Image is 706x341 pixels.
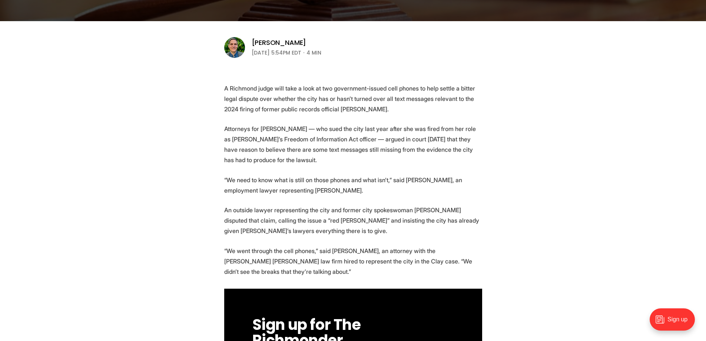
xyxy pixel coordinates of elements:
span: 4 min [306,48,321,57]
iframe: portal-trigger [643,305,706,341]
time: [DATE] 5:54PM EDT [252,48,301,57]
p: A Richmond judge will take a look at two government-issued cell phones to help settle a bitter le... [224,83,482,114]
p: An outside lawyer representing the city and former city spokeswoman [PERSON_NAME] disputed that c... [224,205,482,236]
p: “We went through the cell phones,” said [PERSON_NAME], an attorney with the [PERSON_NAME] [PERSON... [224,246,482,277]
img: Graham Moomaw [224,37,245,58]
p: Attorneys for [PERSON_NAME] — who sued the city last year after she was fired from her role as [P... [224,124,482,165]
a: [PERSON_NAME] [252,38,306,47]
p: “We need to know what is still on those phones and what isn’t,” said [PERSON_NAME], an employment... [224,175,482,196]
